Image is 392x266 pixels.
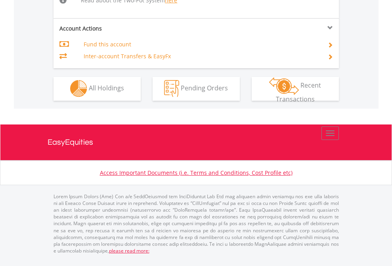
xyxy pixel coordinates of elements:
button: All Holdings [54,77,141,101]
div: Account Actions [54,25,196,33]
a: please read more: [109,247,149,254]
img: pending_instructions-wht.png [164,80,179,97]
button: Recent Transactions [252,77,339,101]
img: transactions-zar-wht.png [269,77,299,95]
a: EasyEquities [48,124,345,160]
span: Recent Transactions [276,81,321,103]
td: Inter-account Transfers & EasyFx [84,50,318,62]
img: holdings-wht.png [70,80,87,97]
button: Pending Orders [153,77,240,101]
span: All Holdings [89,84,124,92]
p: Lorem Ipsum Dolors (Ame) Con a/e SeddOeiusmod tem InciDiduntut Lab Etd mag aliquaen admin veniamq... [54,193,339,254]
td: Fund this account [84,38,318,50]
a: Access Important Documents (i.e. Terms and Conditions, Cost Profile etc) [100,169,293,176]
span: Pending Orders [181,84,228,92]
